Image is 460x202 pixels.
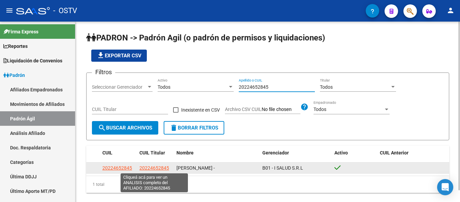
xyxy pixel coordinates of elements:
[92,121,158,135] button: Buscar Archivos
[262,165,303,171] span: B01 - I SALUD S.R.L
[100,146,137,160] datatable-header-cell: CUIL
[314,107,326,112] span: Todos
[92,67,115,77] h3: Filtros
[300,103,308,111] mat-icon: help
[5,6,13,15] mat-icon: menu
[174,146,260,160] datatable-header-cell: Nombre
[97,51,105,59] mat-icon: file_download
[260,146,332,160] datatable-header-cell: Gerenciador
[91,50,147,62] button: Exportar CSV
[3,42,28,50] span: Reportes
[262,150,289,155] span: Gerenciador
[225,107,262,112] span: Archivo CSV CUIL
[170,124,178,132] mat-icon: delete
[3,71,25,79] span: Padrón
[332,146,377,160] datatable-header-cell: Activo
[102,150,112,155] span: CUIL
[170,125,218,131] span: Borrar Filtros
[53,3,77,18] span: - OSTV
[377,146,450,160] datatable-header-cell: CUIL Anterior
[98,124,106,132] mat-icon: search
[437,179,453,195] div: Open Intercom Messenger
[102,165,132,171] span: 20224652845
[86,33,325,42] span: PADRON -> Padrón Agil (o padrón de permisos y liquidaciones)
[164,121,224,135] button: Borrar Filtros
[139,165,169,171] span: 20224652845
[334,150,348,155] span: Activo
[98,125,152,131] span: Buscar Archivos
[176,165,215,171] span: [PERSON_NAME] -
[86,176,449,193] div: 1 total
[262,107,300,113] input: Archivo CSV CUIL
[139,150,165,155] span: CUIL Titular
[92,84,146,90] span: Seleccionar Gerenciador
[181,106,220,114] span: Inexistente en CSV
[158,84,170,90] span: Todos
[447,6,455,15] mat-icon: person
[3,57,62,64] span: Liquidación de Convenios
[176,150,194,155] span: Nombre
[380,150,408,155] span: CUIL Anterior
[320,84,333,90] span: Todos
[137,146,174,160] datatable-header-cell: CUIL Titular
[97,53,141,59] span: Exportar CSV
[3,28,38,35] span: Firma Express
